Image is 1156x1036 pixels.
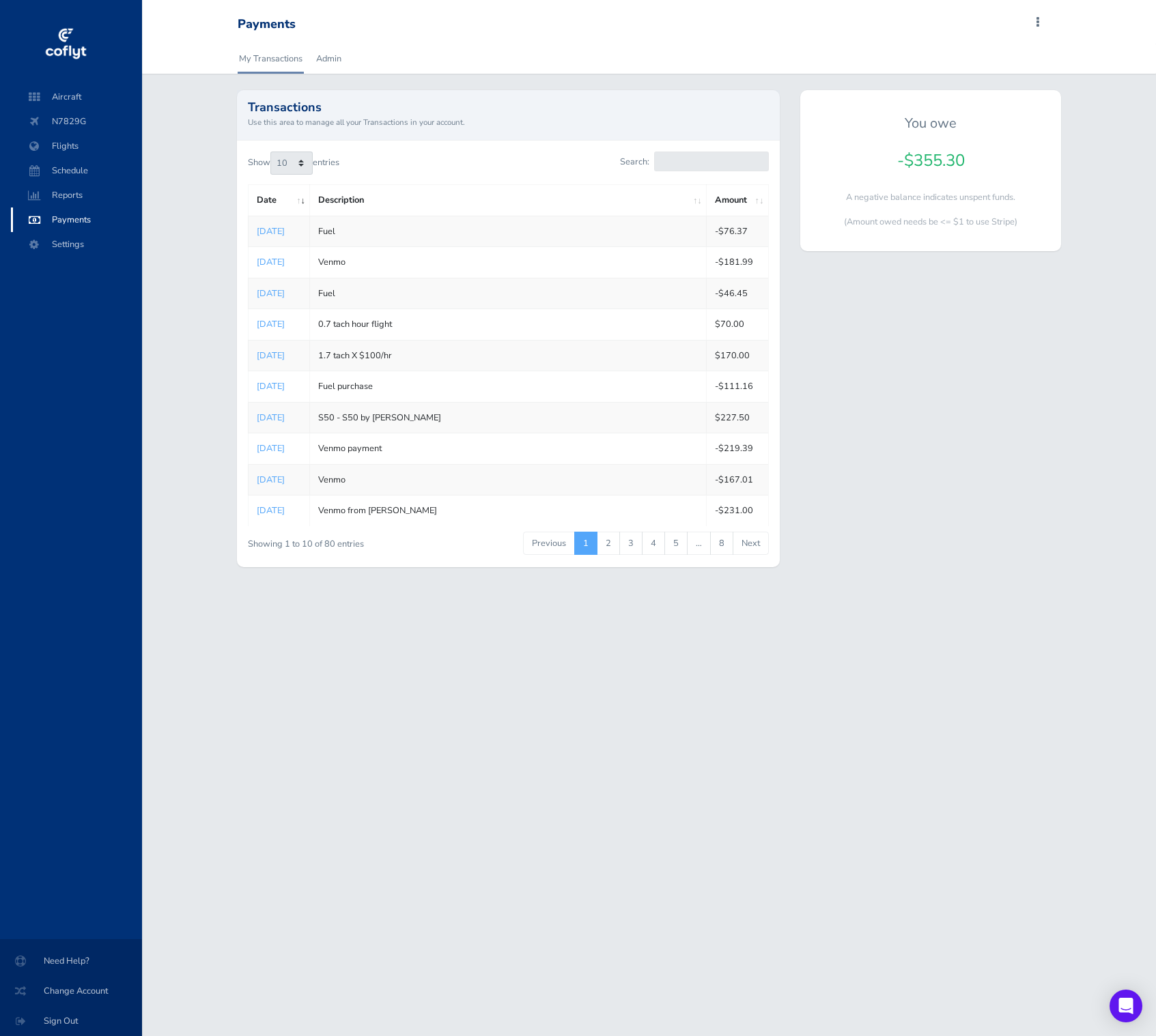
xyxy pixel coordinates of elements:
select: Showentries [270,152,313,175]
th: Description: activate to sort column ascending [310,185,707,216]
a: 1 [574,532,597,555]
a: [DATE] [257,504,285,517]
a: Admin [315,44,343,74]
label: Search: [620,152,768,171]
span: Aircraft [25,85,128,109]
p: A negative balance indicates unspent funds. [811,190,1051,204]
span: Flights [25,134,128,158]
td: $70.00 [707,309,769,340]
td: -$167.01 [707,464,769,495]
span: N7829G [25,109,128,134]
a: 8 [710,532,733,555]
a: 4 [642,532,665,555]
a: 3 [619,532,643,555]
h5: You owe [811,115,1051,132]
span: Reports [25,183,128,207]
a: [DATE] [257,287,285,300]
a: Next [733,532,769,555]
td: $170.00 [707,340,769,371]
td: Venmo from [PERSON_NAME] [310,495,707,526]
td: -$46.45 [707,278,769,308]
td: S50 - S50 by [PERSON_NAME] [310,402,707,433]
input: Search: [654,152,769,171]
td: Fuel [310,278,707,308]
span: Change Account [16,979,126,1003]
td: $227.50 [707,402,769,433]
a: [DATE] [257,412,285,424]
td: -$181.99 [707,247,769,278]
div: Payments [238,17,296,32]
a: [DATE] [257,318,285,330]
td: -$219.39 [707,433,769,464]
label: Show entries [248,152,339,175]
a: [DATE] [257,474,285,486]
small: Use this area to manage all your Transactions in your account. [248,116,769,128]
a: My Transactions [238,44,304,74]
th: Amount: activate to sort column ascending [707,185,769,216]
a: [DATE] [257,256,285,268]
td: -$111.16 [707,371,769,402]
td: Venmo [310,464,707,495]
span: Need Help? [16,949,126,973]
span: Payments [25,207,128,232]
td: -$231.00 [707,495,769,526]
span: Settings [25,232,128,257]
span: Schedule [25,158,128,183]
span: Sign Out [16,1009,126,1033]
td: Fuel purchase [310,371,707,402]
td: -$76.37 [707,216,769,246]
p: (Amount owed needs be <= $1 to use Stripe) [811,215,1051,229]
td: Fuel [310,216,707,246]
h4: -$355.30 [811,151,1051,171]
a: [DATE] [257,225,285,238]
td: 0.7 tach hour flight [310,309,707,340]
td: 1.7 tach X $100/hr [310,340,707,371]
a: [DATE] [257,442,285,455]
a: 5 [664,532,688,555]
div: Open Intercom Messenger [1110,990,1142,1022]
img: coflyt logo [43,24,88,65]
a: [DATE] [257,349,285,362]
h2: Transactions [248,101,769,113]
th: Date: activate to sort column ascending [248,185,310,216]
td: Venmo payment [310,433,707,464]
a: 2 [597,532,620,555]
td: Venmo [310,247,707,278]
a: [DATE] [257,380,285,392]
div: Showing 1 to 10 of 80 entries [248,530,455,551]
